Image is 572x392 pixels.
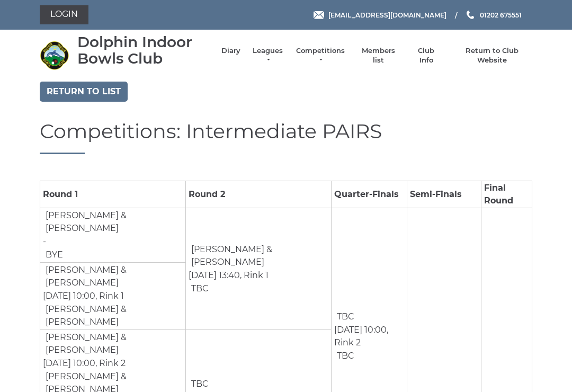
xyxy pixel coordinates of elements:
[334,310,355,324] td: TBC
[356,46,400,65] a: Members list
[334,349,355,363] td: TBC
[43,209,182,235] td: [PERSON_NAME] & [PERSON_NAME]
[251,46,284,65] a: Leagues
[43,248,64,262] td: BYE
[40,120,532,155] h1: Competitions: Intermediate PAIRS
[43,331,182,357] td: [PERSON_NAME] & [PERSON_NAME]
[43,263,182,290] td: [PERSON_NAME] & [PERSON_NAME]
[480,11,522,19] span: 01202 675551
[314,11,324,19] img: Email
[189,377,209,391] td: TBC
[185,181,331,208] td: Round 2
[407,181,481,208] td: Semi-Finals
[465,10,522,20] a: Phone us 01202 675551
[295,46,346,65] a: Competitions
[221,46,240,56] a: Diary
[467,11,474,19] img: Phone us
[328,11,446,19] span: [EMAIL_ADDRESS][DOMAIN_NAME]
[411,46,442,65] a: Club Info
[40,82,128,102] a: Return to list
[40,41,69,70] img: Dolphin Indoor Bowls Club
[452,46,532,65] a: Return to Club Website
[77,34,211,67] div: Dolphin Indoor Bowls Club
[43,302,182,329] td: [PERSON_NAME] & [PERSON_NAME]
[331,181,407,208] td: Quarter-Finals
[189,282,209,296] td: TBC
[40,208,186,263] td: -
[314,10,446,20] a: Email [EMAIL_ADDRESS][DOMAIN_NAME]
[481,181,532,208] td: Final Round
[185,208,331,330] td: [DATE] 13:40, Rink 1
[40,263,186,330] td: [DATE] 10:00, Rink 1
[40,5,88,24] a: Login
[189,243,327,269] td: [PERSON_NAME] & [PERSON_NAME]
[40,181,186,208] td: Round 1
